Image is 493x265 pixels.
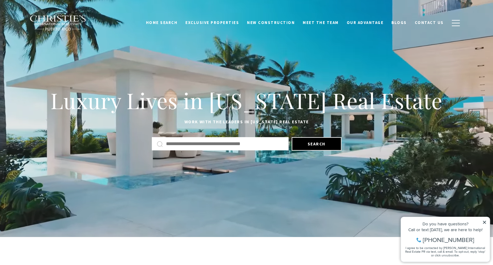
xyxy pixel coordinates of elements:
a: Exclusive Properties [181,17,243,29]
span: New Construction [247,20,295,25]
a: Home Search [142,17,182,29]
span: [PHONE_NUMBER] [25,29,77,35]
div: Do you have questions? [6,14,89,18]
div: Call or text [DATE], we are here to help! [6,20,89,24]
a: Meet the Team [299,17,343,29]
p: Work with the leaders in [US_STATE] Real Estate [46,118,447,126]
span: I agree to be contacted by [PERSON_NAME] International Real Estate PR via text, call & email. To ... [8,38,88,49]
h1: Luxury Lives in [US_STATE] Real Estate [46,87,447,114]
img: Christie's International Real Estate black text logo [30,15,87,31]
a: New Construction [243,17,299,29]
a: Blogs [387,17,411,29]
span: Contact Us [415,20,444,25]
span: Blogs [391,20,407,25]
span: Exclusive Properties [185,20,239,25]
button: Search [292,137,341,151]
a: Our Advantage [343,17,388,29]
span: Our Advantage [347,20,384,25]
